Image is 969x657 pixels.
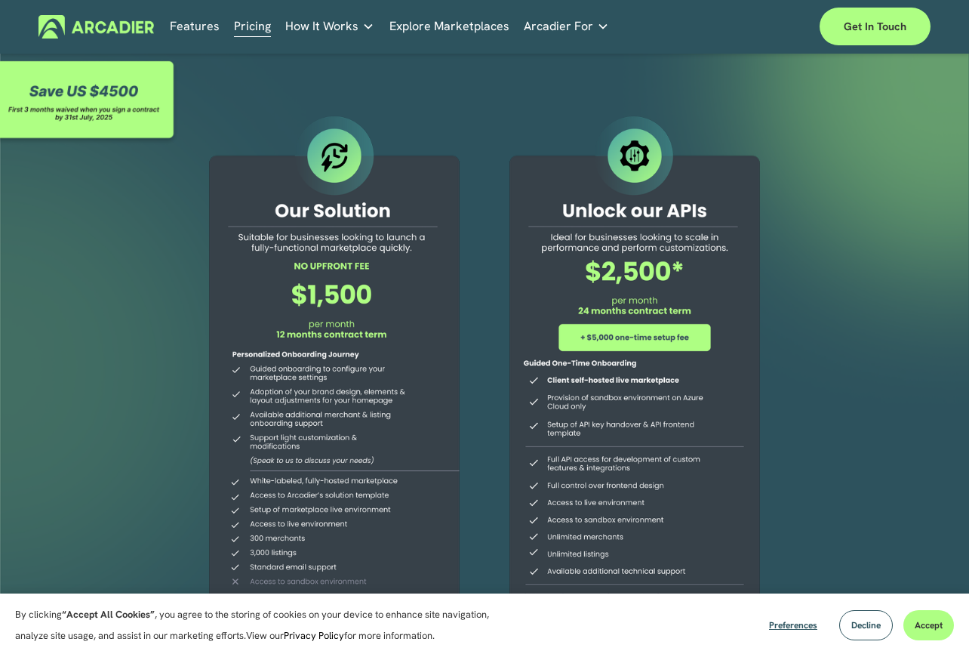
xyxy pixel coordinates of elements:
[38,15,154,39] img: Arcadier
[769,619,817,631] span: Preferences
[62,608,155,621] strong: “Accept All Cookies”
[524,15,609,39] a: folder dropdown
[758,610,829,640] button: Preferences
[389,15,509,39] a: Explore Marketplaces
[820,8,931,45] a: Get in touch
[285,16,358,37] span: How It Works
[285,15,374,39] a: folder dropdown
[903,610,954,640] button: Accept
[15,604,506,646] p: By clicking , you agree to the storing of cookies on your device to enhance site navigation, anal...
[839,610,893,640] button: Decline
[524,16,593,37] span: Arcadier For
[170,15,220,39] a: Features
[234,15,271,39] a: Pricing
[915,619,943,631] span: Accept
[851,619,881,631] span: Decline
[284,629,344,642] a: Privacy Policy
